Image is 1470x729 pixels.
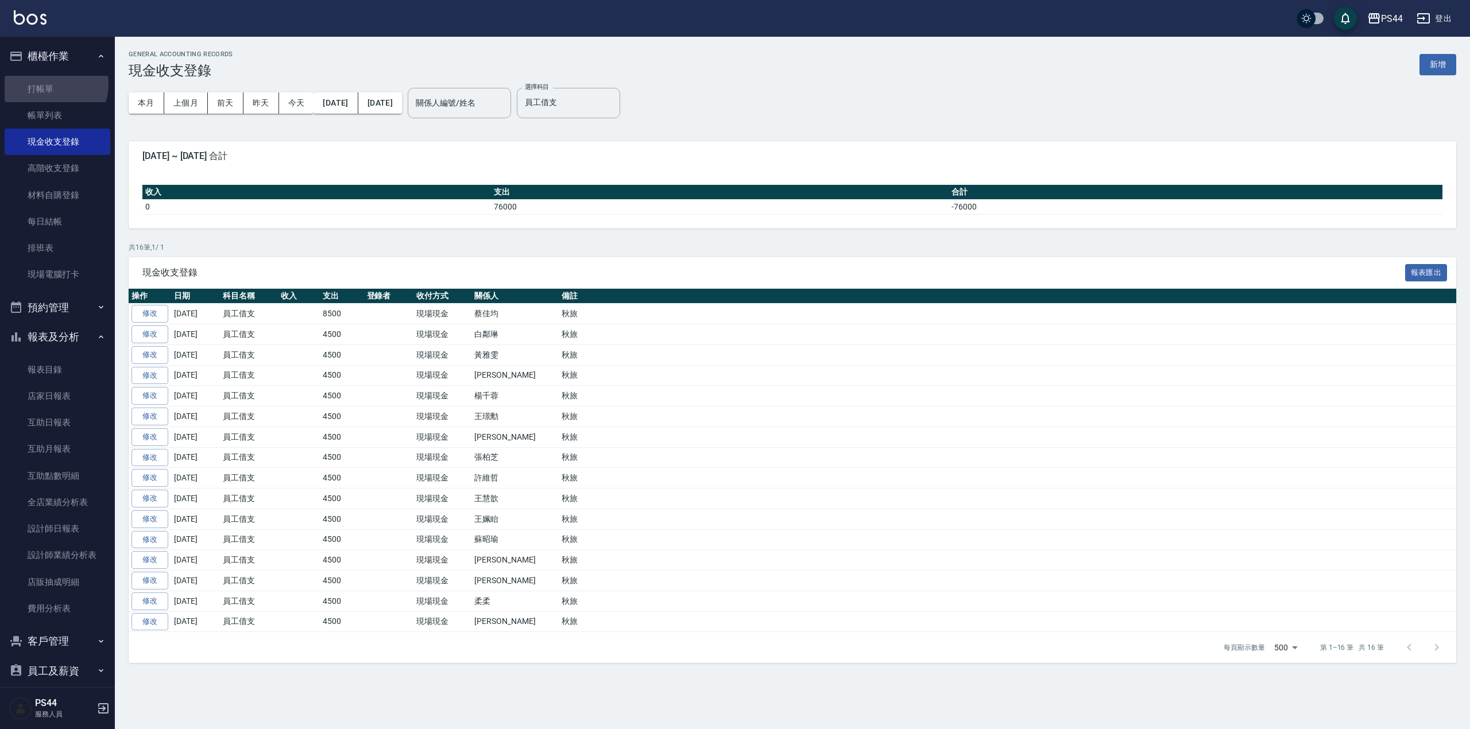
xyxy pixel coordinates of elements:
[278,289,320,304] th: 收入
[5,383,110,409] a: 店家日報表
[131,449,168,467] a: 修改
[131,572,168,590] a: 修改
[220,611,278,632] td: 員工借支
[559,426,1456,447] td: 秋旅
[171,386,220,406] td: [DATE]
[1419,54,1456,75] button: 新增
[5,542,110,568] a: 設計師業績分析表
[471,591,558,611] td: 柔柔
[471,488,558,509] td: 王慧歆
[559,365,1456,386] td: 秋旅
[131,469,168,487] a: 修改
[471,426,558,447] td: [PERSON_NAME]
[413,611,471,632] td: 現場現金
[413,550,471,571] td: 現場現金
[5,409,110,436] a: 互助日報表
[413,406,471,427] td: 現場現金
[220,550,278,571] td: 員工借支
[220,289,278,304] th: 科目名稱
[208,92,243,114] button: 前天
[171,289,220,304] th: 日期
[171,344,220,365] td: [DATE]
[131,592,168,610] a: 修改
[5,656,110,686] button: 員工及薪資
[471,571,558,591] td: [PERSON_NAME]
[491,199,949,214] td: 76000
[171,571,220,591] td: [DATE]
[320,571,364,591] td: 4500
[220,509,278,529] td: 員工借支
[9,697,32,720] img: Person
[559,324,1456,345] td: 秋旅
[279,92,314,114] button: 今天
[1405,264,1448,282] button: 報表匯出
[1405,266,1448,277] a: 報表匯出
[5,182,110,208] a: 材料自購登錄
[413,365,471,386] td: 現場現金
[413,447,471,468] td: 現場現金
[471,365,558,386] td: [PERSON_NAME]
[220,488,278,509] td: 員工借支
[559,386,1456,406] td: 秋旅
[320,447,364,468] td: 4500
[320,468,364,488] td: 4500
[131,551,168,569] a: 修改
[35,697,94,709] h5: PS44
[142,199,491,214] td: 0
[320,365,364,386] td: 4500
[171,426,220,447] td: [DATE]
[5,293,110,323] button: 預約管理
[320,344,364,365] td: 4500
[320,488,364,509] td: 4500
[5,569,110,595] a: 店販抽成明細
[314,92,358,114] button: [DATE]
[320,304,364,324] td: 8500
[471,289,558,304] th: 關係人
[220,386,278,406] td: 員工借支
[949,185,1442,200] th: 合計
[1412,8,1456,29] button: 登出
[413,591,471,611] td: 現場現金
[471,447,558,468] td: 張柏芝
[471,611,558,632] td: [PERSON_NAME]
[5,322,110,352] button: 報表及分析
[220,571,278,591] td: 員工借支
[220,447,278,468] td: 員工借支
[129,289,171,304] th: 操作
[142,267,1405,278] span: 現金收支登錄
[413,529,471,550] td: 現場現金
[413,324,471,345] td: 現場現金
[320,426,364,447] td: 4500
[131,408,168,425] a: 修改
[559,468,1456,488] td: 秋旅
[471,509,558,529] td: 王姵眙
[5,595,110,622] a: 費用分析表
[171,468,220,488] td: [DATE]
[129,51,233,58] h2: GENERAL ACCOUNTING RECORDS
[131,490,168,507] a: 修改
[131,613,168,631] a: 修改
[171,488,220,509] td: [DATE]
[171,324,220,345] td: [DATE]
[1363,7,1407,30] button: PS44
[559,571,1456,591] td: 秋旅
[471,324,558,345] td: 白鄰琳
[171,529,220,550] td: [DATE]
[5,463,110,489] a: 互助點數明細
[559,488,1456,509] td: 秋旅
[5,626,110,656] button: 客戶管理
[559,304,1456,324] td: 秋旅
[142,150,1442,162] span: [DATE] ~ [DATE] 合計
[131,531,168,549] a: 修改
[559,509,1456,529] td: 秋旅
[413,304,471,324] td: 現場現金
[129,92,164,114] button: 本月
[320,529,364,550] td: 4500
[949,199,1442,214] td: -76000
[559,289,1456,304] th: 備註
[559,611,1456,632] td: 秋旅
[1224,642,1265,653] p: 每頁顯示數量
[5,235,110,261] a: 排班表
[220,304,278,324] td: 員工借支
[131,367,168,385] a: 修改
